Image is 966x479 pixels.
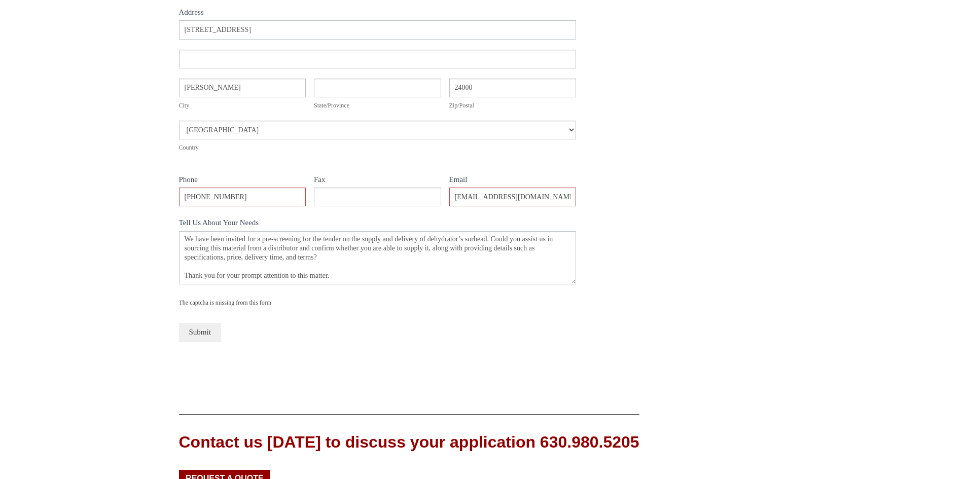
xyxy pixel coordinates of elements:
[179,173,306,188] label: Phone
[179,298,577,308] div: The captcha is missing from this form
[179,216,577,231] label: Tell Us About Your Needs
[179,6,577,21] div: Address
[449,100,577,110] div: Zip/Postal
[449,173,577,188] label: Email
[179,323,221,342] button: Submit
[179,100,306,110] div: City
[179,142,577,153] div: Country
[179,231,577,284] textarea: We have been invited for a pre-screening for the tender on the supply and delivery of dehydrator’...
[179,431,639,454] div: Contact us [DATE] to discuss your application 630.980.5205
[314,100,441,110] div: State/Province
[314,173,441,188] label: Fax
